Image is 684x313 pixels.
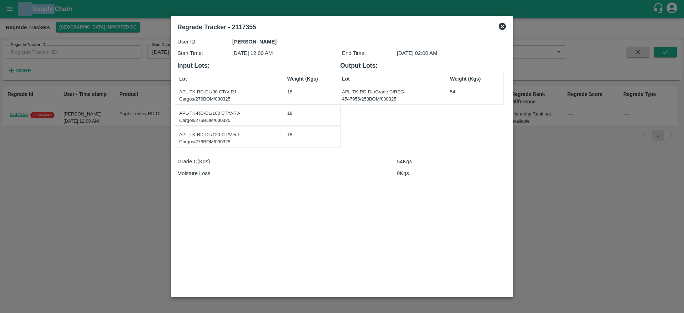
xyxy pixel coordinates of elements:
[179,131,284,145] div: APL-TK-RD-DL/120 CT/V-RJ-Cargos/276BOM/030325
[342,75,447,83] p: Lot
[179,75,284,83] p: Lot
[179,88,284,102] div: APL-TK-RD-DL/90 CT/V-RJ-Cargos/276BOM/030325
[232,49,342,57] p: [DATE] 12:00 AM
[177,158,397,165] p: Grade C(Kgs)
[177,24,256,31] b: Regrade Tracker - 2117355
[287,75,338,83] p: Weight (Kgs)
[397,169,507,177] p: 0 Kgs
[287,131,338,138] div: 18
[179,110,284,124] div: APL-TK-RD-DL/100 CT/V-RJ-Cargos/276BOM/030325
[177,169,397,177] p: Moisture Loss
[397,158,507,165] p: 54 Kgs
[177,61,340,71] h6: Input Lots:
[340,61,503,71] h6: Output Lots:
[342,88,447,102] div: APL-TK-RD-DL/Grade C/REG-4547956/258BOM/030325
[450,88,501,96] div: 54
[342,49,397,57] p: End Time:
[287,88,338,96] div: 18
[177,49,232,57] p: Start Time:
[450,75,501,83] p: Weight (Kgs)
[287,110,338,117] div: 18
[177,38,232,46] p: User ID:
[232,39,277,45] strong: [PERSON_NAME]
[397,49,507,57] p: [DATE] 02:00 AM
